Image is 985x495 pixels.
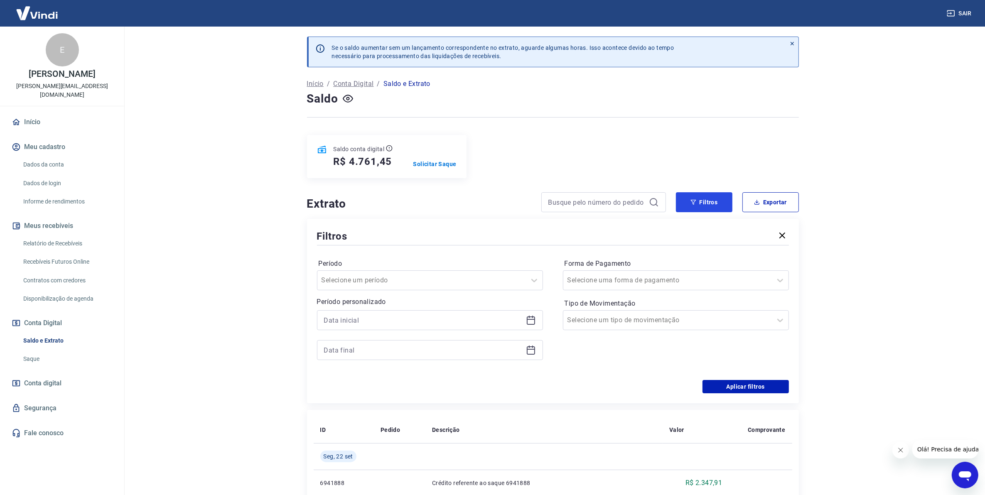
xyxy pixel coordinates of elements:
[317,230,348,243] h5: Filtros
[20,272,114,289] a: Contratos com credores
[10,314,114,332] button: Conta Digital
[748,426,785,434] p: Comprovante
[332,44,674,60] p: Se o saldo aumentar sem um lançamento correspondente no extrato, aguarde algumas horas. Isso acon...
[317,297,543,307] p: Período personalizado
[565,259,787,269] label: Forma de Pagamento
[307,196,531,212] h4: Extrato
[383,79,430,89] p: Saldo e Extrato
[381,426,400,434] p: Pedido
[377,79,380,89] p: /
[10,217,114,235] button: Meus recebíveis
[334,145,385,153] p: Saldo conta digital
[892,442,909,458] iframe: Fechar mensagem
[20,175,114,192] a: Dados de login
[20,253,114,270] a: Recebíveis Futuros Online
[324,344,523,356] input: Data final
[10,374,114,392] a: Conta digital
[20,156,114,173] a: Dados da conta
[307,79,324,89] a: Início
[912,440,978,458] iframe: Mensagem da empresa
[20,193,114,210] a: Informe de rendimentos
[676,192,732,212] button: Filtros
[334,155,392,168] h5: R$ 4.761,45
[327,79,330,89] p: /
[20,235,114,252] a: Relatório de Recebíveis
[320,479,367,487] p: 6941888
[10,138,114,156] button: Meu cadastro
[46,33,79,66] div: E
[29,70,95,78] p: [PERSON_NAME]
[324,452,353,461] span: Seg, 22 set
[333,79,373,89] a: Conta Digital
[10,0,64,26] img: Vindi
[10,113,114,131] a: Início
[669,426,684,434] p: Valor
[685,478,722,488] p: R$ 2.347,91
[5,6,70,12] span: Olá! Precisa de ajuda?
[20,290,114,307] a: Disponibilização de agenda
[319,259,541,269] label: Período
[703,380,789,393] button: Aplicar filtros
[565,299,787,309] label: Tipo de Movimentação
[324,314,523,326] input: Data inicial
[742,192,799,212] button: Exportar
[320,426,326,434] p: ID
[10,424,114,442] a: Fale conosco
[20,350,114,368] a: Saque
[432,426,460,434] p: Descrição
[10,399,114,417] a: Segurança
[24,377,61,389] span: Conta digital
[413,160,457,168] a: Solicitar Saque
[432,479,656,487] p: Crédito referente ao saque 6941888
[945,6,975,21] button: Sair
[548,196,646,208] input: Busque pelo número do pedido
[20,332,114,349] a: Saldo e Extrato
[307,91,338,107] h4: Saldo
[952,462,978,488] iframe: Botão para abrir a janela de mensagens
[7,82,118,99] p: [PERSON_NAME][EMAIL_ADDRESS][DOMAIN_NAME]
